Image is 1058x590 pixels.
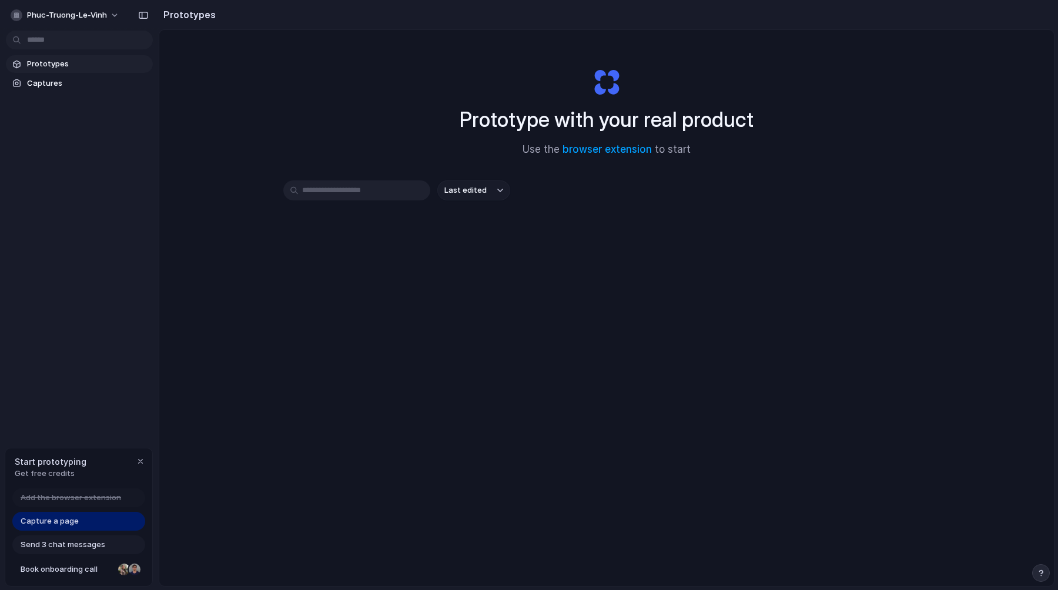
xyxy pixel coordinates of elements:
[21,564,113,575] span: Book onboarding call
[27,78,148,89] span: Captures
[21,539,105,551] span: Send 3 chat messages
[563,143,652,155] a: browser extension
[15,455,86,468] span: Start prototyping
[523,142,691,157] span: Use the to start
[159,8,216,22] h2: Prototypes
[460,104,754,135] h1: Prototype with your real product
[6,6,125,25] button: phuc-truong-le-vinh
[437,180,510,200] button: Last edited
[128,562,142,576] div: Christian Iacullo
[444,185,487,196] span: Last edited
[117,562,131,576] div: Nicole Kubica
[12,560,145,579] a: Book onboarding call
[21,492,121,504] span: Add the browser extension
[27,9,107,21] span: phuc-truong-le-vinh
[6,75,153,92] a: Captures
[21,515,79,527] span: Capture a page
[27,58,148,70] span: Prototypes
[15,468,86,480] span: Get free credits
[6,55,153,73] a: Prototypes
